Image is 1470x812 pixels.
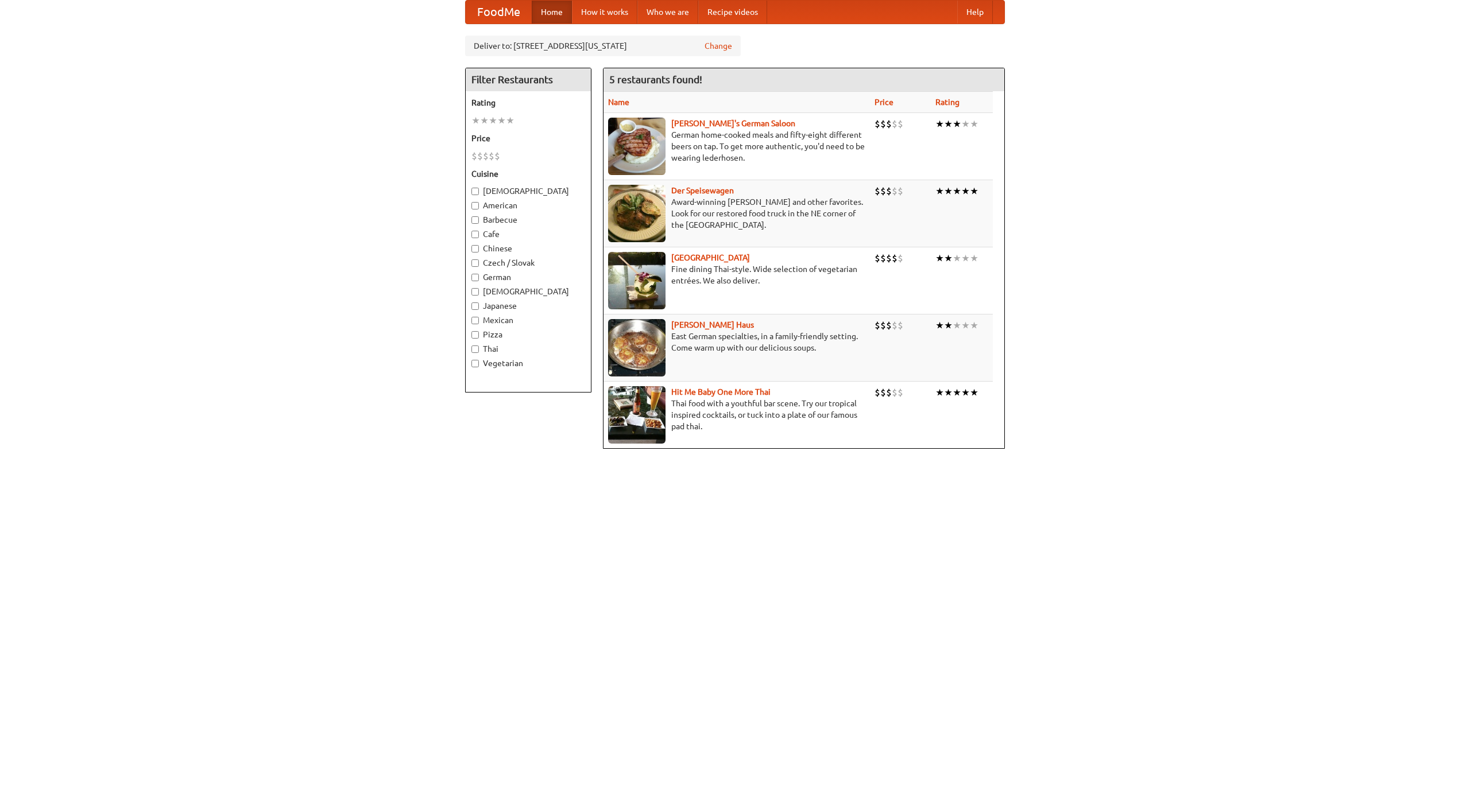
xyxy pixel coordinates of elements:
li: ★ [970,319,978,332]
label: German [471,271,585,283]
li: ★ [961,386,970,399]
p: Award-winning [PERSON_NAME] and other favorites. Look for our restored food truck in the NE corne... [608,196,865,231]
a: [PERSON_NAME]'s German Saloon [671,119,795,128]
img: kohlhaus.jpg [608,319,666,376]
li: ★ [935,252,944,265]
li: ★ [497,114,506,127]
li: ★ [953,185,961,197]
li: $ [880,386,886,399]
li: $ [898,118,903,130]
li: ★ [953,319,961,332]
li: $ [880,118,886,130]
li: ★ [970,185,978,197]
li: ★ [506,114,514,127]
a: Help [957,1,993,24]
a: Name [608,98,629,107]
label: [DEMOGRAPHIC_DATA] [471,286,585,297]
li: $ [886,185,892,197]
li: ★ [953,252,961,265]
label: American [471,200,585,211]
li: $ [483,150,489,162]
li: $ [471,150,477,162]
img: babythai.jpg [608,386,666,444]
li: $ [898,386,903,399]
li: $ [886,118,892,130]
p: German home-cooked meals and fifty-eight different beers on tap. To get more authentic, you'd nee... [608,129,865,164]
li: $ [875,252,880,265]
a: [GEOGRAPHIC_DATA] [671,253,750,262]
li: $ [880,319,886,332]
li: ★ [970,252,978,265]
li: ★ [953,118,961,130]
a: How it works [572,1,637,24]
li: $ [898,252,903,265]
label: Thai [471,343,585,355]
a: Change [705,40,732,52]
img: esthers.jpg [608,118,666,175]
li: $ [880,185,886,197]
li: $ [898,319,903,332]
li: ★ [970,386,978,399]
a: [PERSON_NAME] Haus [671,320,754,329]
p: Thai food with a youthful bar scene. Try our tropical inspired cocktails, or tuck into a plate of... [608,398,865,432]
p: Fine dining Thai-style. Wide selection of vegetarian entrées. We also deliver. [608,263,865,286]
a: Der Speisewagen [671,186,734,195]
li: $ [489,150,494,162]
a: Hit Me Baby One More Thai [671,387,771,397]
li: $ [875,118,880,130]
label: Cafe [471,228,585,240]
li: $ [892,319,898,332]
label: Mexican [471,314,585,326]
li: ★ [935,185,944,197]
li: $ [880,252,886,265]
li: $ [892,252,898,265]
img: speisewagen.jpg [608,185,666,242]
li: ★ [471,114,480,127]
input: Mexican [471,317,479,324]
input: Czech / Slovak [471,259,479,267]
li: $ [875,185,880,197]
input: [DEMOGRAPHIC_DATA] [471,288,479,296]
label: Japanese [471,300,585,312]
a: Recipe videos [698,1,767,24]
input: Pizza [471,331,479,339]
label: Barbecue [471,214,585,226]
li: ★ [961,118,970,130]
li: $ [886,252,892,265]
h5: Rating [471,97,585,108]
label: Pizza [471,329,585,340]
p: East German specialties, in a family-friendly setting. Come warm up with our delicious soups. [608,331,865,353]
a: Who we are [637,1,698,24]
h5: Cuisine [471,168,585,180]
input: Cafe [471,231,479,238]
a: FoodMe [466,1,532,24]
li: ★ [944,118,953,130]
a: Rating [935,98,960,107]
img: satay.jpg [608,252,666,309]
li: ★ [961,319,970,332]
h4: Filter Restaurants [466,68,591,91]
input: German [471,274,479,281]
label: Czech / Slovak [471,257,585,269]
li: $ [886,319,892,332]
li: $ [892,118,898,130]
li: ★ [944,319,953,332]
h5: Price [471,133,585,144]
input: Thai [471,345,479,353]
li: ★ [489,114,497,127]
li: ★ [935,386,944,399]
li: $ [875,319,880,332]
input: [DEMOGRAPHIC_DATA] [471,188,479,195]
input: American [471,202,479,209]
input: Japanese [471,302,479,310]
li: ★ [935,118,944,130]
li: ★ [970,118,978,130]
li: $ [892,386,898,399]
li: $ [494,150,500,162]
label: Chinese [471,243,585,254]
li: ★ [944,185,953,197]
input: Chinese [471,245,479,252]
